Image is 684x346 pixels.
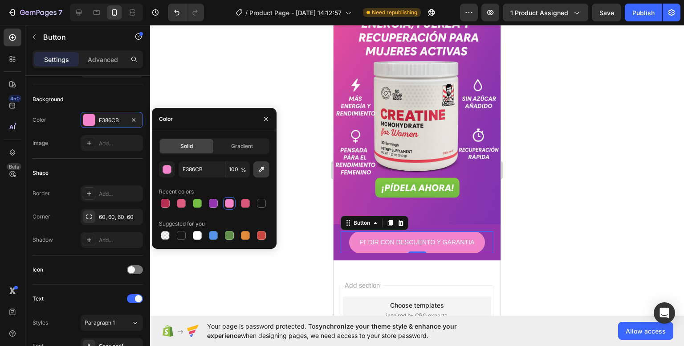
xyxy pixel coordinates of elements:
span: 1 product assigned [510,8,568,17]
div: Border [33,189,50,198]
button: 7 [4,4,66,21]
span: Need republishing [372,8,417,16]
div: Open Intercom Messenger [654,302,675,324]
iframe: Design area [334,25,501,316]
div: Background [33,95,63,103]
p: 7 [58,7,62,18]
button: 1 product assigned [503,4,588,21]
div: Suggested for you [159,220,205,228]
div: Add... [99,236,141,244]
div: Add... [99,190,141,198]
button: Publish [625,4,662,21]
span: Allow access [626,326,666,336]
div: Add... [99,140,141,148]
p: Advanced [88,55,118,64]
button: Paragraph 1 [81,315,143,331]
span: synchronize your theme style & enhance your experience [207,322,457,339]
p: Settings [44,55,69,64]
div: F386CB [99,116,125,124]
div: Icon [33,266,43,274]
div: 450 [8,95,21,102]
div: Shadow [33,236,53,244]
span: / [245,8,248,17]
div: 60, 60, 60, 60 [99,213,141,221]
div: Recent colors [159,188,194,196]
div: Text [33,295,44,303]
div: Beta [7,163,21,170]
div: Color [33,116,46,124]
span: Save [599,9,614,16]
span: Paragraph 1 [85,319,115,327]
div: Shape [33,169,49,177]
div: Undo/Redo [168,4,204,21]
div: Corner [33,213,50,221]
div: Publish [632,8,655,17]
span: Your page is password protected. To when designing pages, we need access to your store password. [207,321,492,340]
div: Color [159,115,173,123]
span: Product Page - [DATE] 14:12:57 [249,8,342,17]
div: Styles [33,319,48,327]
span: Gradient [231,142,253,150]
p: Button [43,32,119,42]
div: Image [33,139,48,147]
button: Allow access [618,322,673,340]
input: Eg: FFFFFF [179,161,225,177]
span: % [241,166,246,174]
button: Save [592,4,621,21]
span: Solid [180,142,193,150]
span: inspired by CRO experts [53,287,114,295]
